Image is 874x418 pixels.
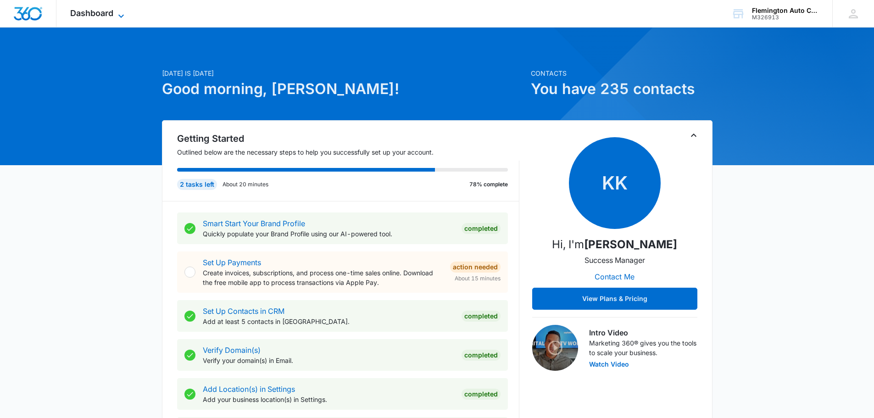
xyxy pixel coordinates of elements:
p: Marketing 360® gives you the tools to scale your business. [589,338,697,357]
div: Completed [462,223,501,234]
a: Set Up Contacts in CRM [203,307,284,316]
a: Add Location(s) in Settings [203,385,295,394]
p: Quickly populate your Brand Profile using our AI-powered tool. [203,229,454,239]
p: Verify your domain(s) in Email. [203,356,454,365]
p: Contacts [531,68,713,78]
p: Add your business location(s) in Settings. [203,395,454,404]
p: Outlined below are the necessary steps to help you successfully set up your account. [177,147,519,157]
button: Contact Me [585,266,644,288]
a: Verify Domain(s) [203,346,261,355]
div: Action Needed [450,262,501,273]
h1: You have 235 contacts [531,78,713,100]
p: [DATE] is [DATE] [162,68,525,78]
h2: Getting Started [177,132,519,145]
div: account name [752,7,819,14]
div: Completed [462,350,501,361]
p: 78% complete [469,180,508,189]
div: Completed [462,311,501,322]
h3: Intro Video [589,327,697,338]
strong: [PERSON_NAME] [584,238,677,251]
span: About 15 minutes [455,274,501,283]
div: account id [752,14,819,21]
div: 2 tasks left [177,179,217,190]
h1: Good morning, [PERSON_NAME]! [162,78,525,100]
p: Success Manager [585,255,645,266]
span: Dashboard [70,8,113,18]
p: Hi, I'm [552,236,677,253]
a: Set Up Payments [203,258,261,267]
p: Create invoices, subscriptions, and process one-time sales online. Download the free mobile app t... [203,268,443,287]
button: Watch Video [589,361,629,368]
button: Toggle Collapse [688,130,699,141]
p: About 20 minutes [223,180,268,189]
img: Intro Video [532,325,578,371]
p: Add at least 5 contacts in [GEOGRAPHIC_DATA]. [203,317,454,326]
div: Completed [462,389,501,400]
a: Smart Start Your Brand Profile [203,219,305,228]
span: KK [569,137,661,229]
button: View Plans & Pricing [532,288,697,310]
